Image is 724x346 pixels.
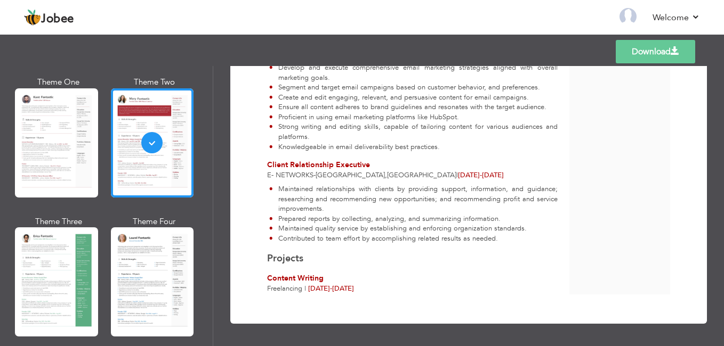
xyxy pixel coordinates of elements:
[269,93,558,103] li: Create and edit engaging, relevant, and persuasive content for email campaigns.
[24,9,74,26] a: Jobee
[267,252,303,265] span: Projects
[269,142,558,152] li: Knowledgeable in email deliverability best practices.
[269,63,558,83] li: Develop and execute comprehensive email marketing strategies aligned with overall marketing goals.
[269,184,558,214] li: Maintained relationships with clients by providing support, information, and guidance; researchin...
[458,170,482,180] span: [DATE]
[267,170,313,180] span: E- Networks
[269,122,558,142] li: Strong writing and editing skills, capable of tailoring content for various audiences and platforms.
[616,40,695,63] a: Download
[308,284,354,293] span: [DATE] [DATE]
[267,273,324,283] span: Content Writing
[267,284,302,293] span: Freelancing
[456,170,458,180] span: |
[316,170,385,180] span: [GEOGRAPHIC_DATA]
[458,170,504,180] span: [DATE]
[17,216,100,227] div: Theme Three
[597,57,599,67] span: -
[269,102,558,112] li: Ensure all content adheres to brand guidelines and resonates with the target audience.
[24,9,41,26] img: jobee.io
[17,77,100,88] div: Theme One
[313,170,316,180] span: -
[267,160,370,170] span: Client Relationship Executive
[269,112,558,122] li: Proficient in using email marketing platforms like HubSpot.
[304,284,306,293] span: |
[113,216,196,227] div: Theme Four
[269,224,558,234] li: Maintained quality service by establishing and enforcing organization standards.
[480,170,482,180] span: -
[269,234,558,244] li: Contributed to team effort by accomplishing related results as needed.
[269,83,558,93] li: Segment and target email campaigns based on customer behavior, and preferences.
[41,13,74,25] span: Jobee
[330,284,332,293] span: -
[269,214,558,224] li: Prepared reports by collecting, analyzing, and summarizing information.
[582,57,597,67] span: Urdu
[385,170,387,180] span: ,
[653,11,700,24] a: Welcome
[113,77,196,88] div: Theme Two
[620,8,637,25] img: Profile Img
[387,170,456,180] span: [GEOGRAPHIC_DATA]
